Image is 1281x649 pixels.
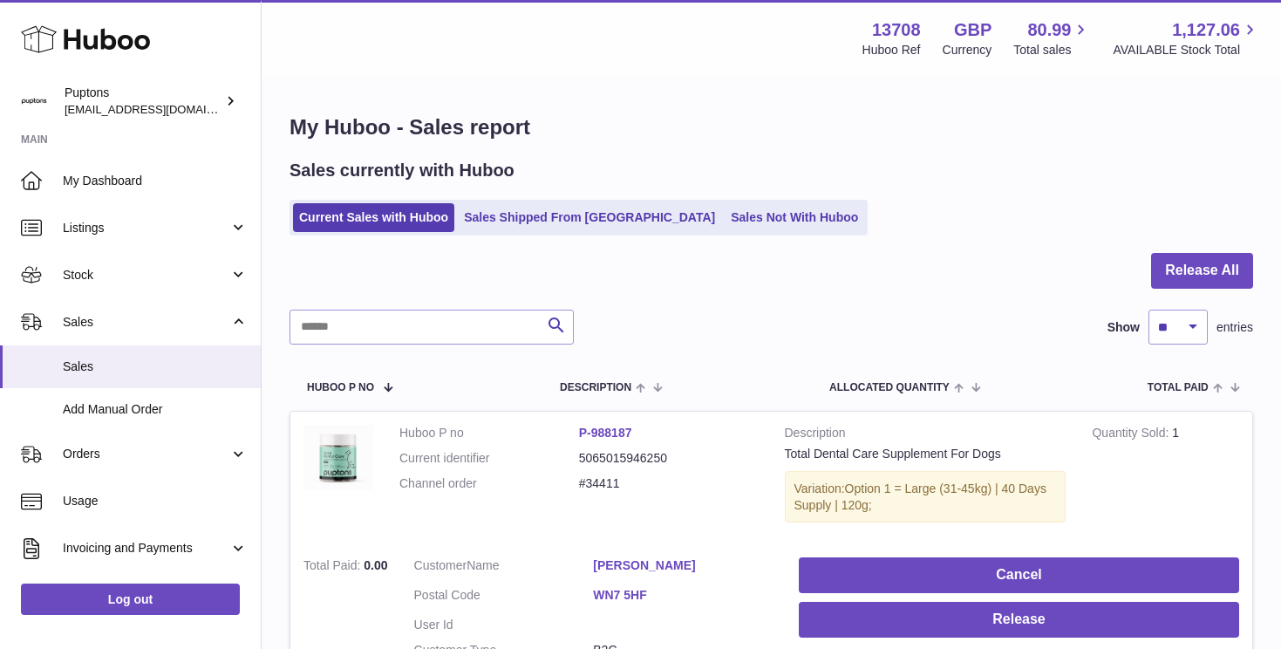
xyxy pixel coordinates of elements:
span: Option 1 = Large (31-45kg) | 40 Days Supply | 120g; [794,482,1046,512]
span: Customer [414,558,467,572]
a: WN7 5HF [593,587,773,604]
a: Log out [21,584,240,615]
td: 1 [1079,412,1252,545]
dt: Huboo P no [399,425,579,441]
dt: User Id [414,617,594,633]
img: TotalDentalCarePowder120.jpg [303,425,373,490]
strong: GBP [954,18,991,42]
a: Sales Shipped From [GEOGRAPHIC_DATA] [458,203,721,232]
span: Sales [63,359,248,375]
img: hello@puptons.com [21,88,47,114]
span: Orders [63,446,229,462]
strong: Quantity Sold [1092,426,1172,444]
div: Currency [943,42,992,58]
div: Huboo Ref [862,42,921,58]
a: P-988187 [579,426,632,440]
span: 0.00 [364,558,387,572]
span: AVAILABLE Stock Total [1113,42,1260,58]
a: [PERSON_NAME] [593,557,773,574]
span: 1,127.06 [1172,18,1240,42]
span: Sales [63,314,229,331]
a: Sales Not With Huboo [725,203,864,232]
span: 80.99 [1027,18,1071,42]
span: [EMAIL_ADDRESS][DOMAIN_NAME] [65,102,256,116]
span: Stock [63,267,229,284]
span: Invoicing and Payments [63,540,229,557]
strong: Total Paid [303,558,364,577]
dt: Name [414,557,594,578]
span: entries [1216,319,1253,336]
dt: Postal Code [414,587,594,608]
strong: 13708 [872,18,921,42]
div: Variation: [785,471,1066,523]
div: Total Dental Care Supplement For Dogs [785,446,1066,462]
a: 80.99 Total sales [1013,18,1091,58]
dt: Channel order [399,475,579,492]
label: Show [1107,319,1140,336]
button: Cancel [799,557,1239,593]
button: Release All [1151,253,1253,289]
a: Current Sales with Huboo [293,203,454,232]
dd: 5065015946250 [579,450,759,467]
span: Description [560,382,631,393]
span: Listings [63,220,229,236]
dd: #34411 [579,475,759,492]
a: 1,127.06 AVAILABLE Stock Total [1113,18,1260,58]
h2: Sales currently with Huboo [290,159,514,182]
span: Usage [63,493,248,509]
span: Huboo P no [307,382,374,393]
span: Total sales [1013,42,1091,58]
span: Total paid [1148,382,1209,393]
dt: Current identifier [399,450,579,467]
span: My Dashboard [63,173,248,189]
span: Add Manual Order [63,401,248,418]
strong: Description [785,425,1066,446]
button: Release [799,602,1239,638]
div: Puptons [65,85,221,118]
h1: My Huboo - Sales report [290,113,1253,141]
span: ALLOCATED Quantity [829,382,950,393]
